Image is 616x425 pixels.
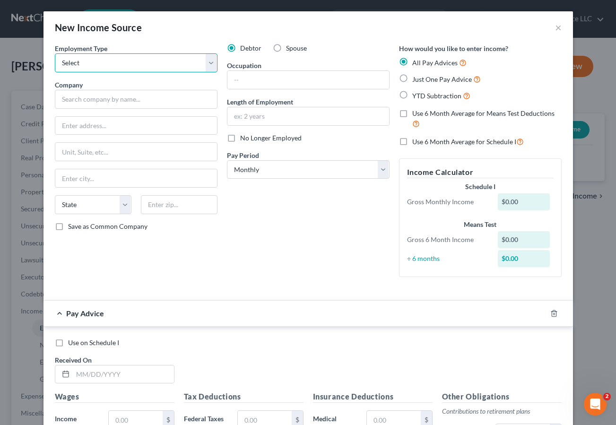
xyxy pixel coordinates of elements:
div: Schedule I [407,182,554,191]
iframe: Intercom live chat [584,393,607,416]
input: Unit, Suite, etc... [55,143,217,161]
div: Gross 6 Month Income [402,235,494,244]
span: Use on Schedule I [68,338,119,347]
input: Enter zip... [141,195,217,214]
span: Debtor [240,44,261,52]
span: 2 [603,393,611,400]
span: YTD Subtraction [412,92,461,100]
input: Enter address... [55,117,217,135]
span: Just One Pay Advice [412,75,472,83]
input: ex: 2 years [227,107,389,125]
label: Length of Employment [227,97,293,107]
span: Income [55,415,77,423]
span: Spouse [286,44,307,52]
span: Pay Advice [66,309,104,318]
span: Pay Period [227,151,259,159]
div: $0.00 [498,250,550,267]
h5: Other Obligations [442,391,562,403]
input: Search company by name... [55,90,217,109]
input: MM/DD/YYYY [73,365,174,383]
h5: Insurance Deductions [313,391,433,403]
span: Received On [55,356,92,364]
div: New Income Source [55,21,142,34]
h5: Income Calculator [407,166,554,178]
span: No Longer Employed [240,134,302,142]
label: How would you like to enter income? [399,43,508,53]
div: Gross Monthly Income [402,197,494,207]
span: Use 6 Month Average for Schedule I [412,138,516,146]
h5: Tax Deductions [184,391,304,403]
input: Enter city... [55,169,217,187]
button: × [555,22,562,33]
h5: Wages [55,391,174,403]
div: Means Test [407,220,554,229]
span: Use 6 Month Average for Means Test Deductions [412,109,555,117]
div: $0.00 [498,231,550,248]
label: Occupation [227,61,261,70]
p: Contributions to retirement plans [442,407,562,416]
span: Save as Common Company [68,222,147,230]
div: $0.00 [498,193,550,210]
span: Employment Type [55,44,107,52]
span: All Pay Advices [412,59,458,67]
span: Company [55,81,83,89]
input: -- [227,71,389,89]
div: ÷ 6 months [402,254,494,263]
